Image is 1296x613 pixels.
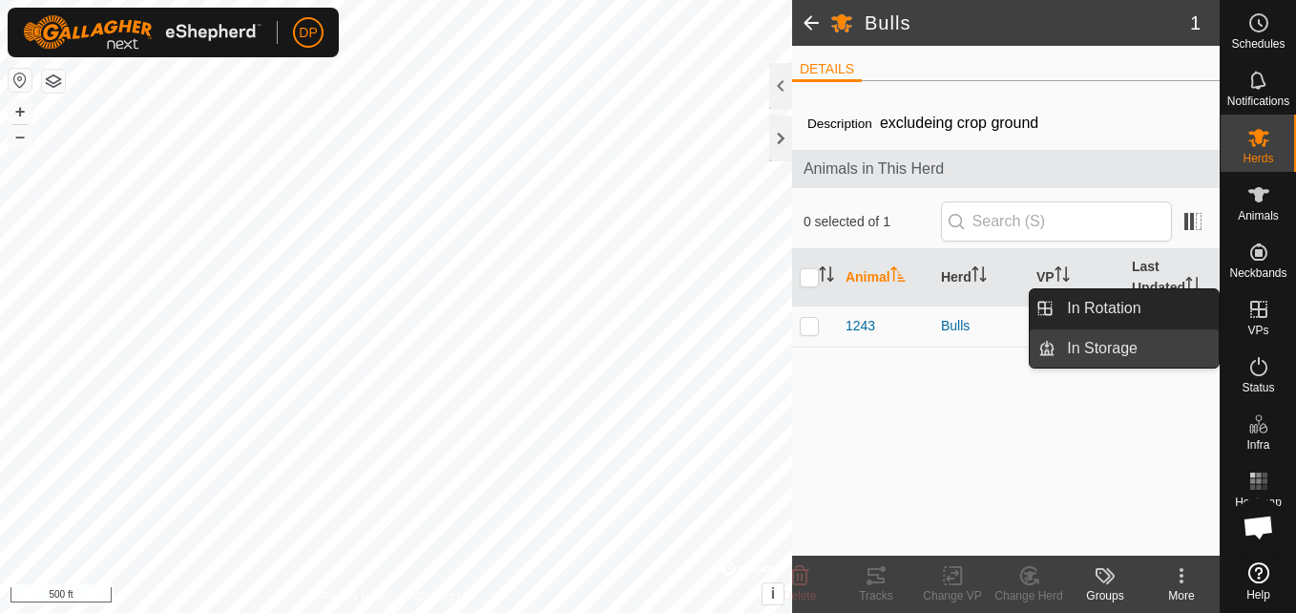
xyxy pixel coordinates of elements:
[1067,587,1143,604] div: Groups
[1246,439,1269,451] span: Infra
[941,201,1172,242] input: Search (S)
[415,588,471,605] a: Contact Us
[1030,289,1219,328] li: In Rotation
[1067,337,1138,360] span: In Storage
[771,585,775,602] span: i
[9,69,31,92] button: Reset Map
[804,158,1208,180] span: Animals in This Herd
[1247,325,1268,336] span: VPs
[1056,329,1219,368] a: In Storage
[792,59,862,82] li: DETAILS
[1229,267,1286,279] span: Neckbands
[1056,289,1219,328] a: In Rotation
[807,116,872,131] label: Description
[804,212,941,232] span: 0 selected of 1
[872,107,1046,138] span: excludeing crop ground
[838,249,933,306] th: Animal
[42,70,65,93] button: Map Layers
[1243,153,1273,164] span: Herds
[784,589,817,602] span: Delete
[321,588,392,605] a: Privacy Policy
[1230,498,1287,556] div: Open chat
[763,583,784,604] button: i
[1055,269,1070,285] p-sorticon: Activate to sort
[1143,587,1220,604] div: More
[9,125,31,148] button: –
[1231,38,1285,50] span: Schedules
[890,269,906,285] p-sorticon: Activate to sort
[865,11,1190,34] h2: Bulls
[846,316,875,336] span: 1243
[933,249,1029,306] th: Herd
[299,23,317,43] span: DP
[1029,249,1124,306] th: VP
[1227,95,1289,107] span: Notifications
[9,100,31,123] button: +
[1246,589,1270,601] span: Help
[1185,280,1201,295] p-sorticon: Activate to sort
[1030,329,1219,368] li: In Storage
[972,269,987,285] p-sorticon: Activate to sort
[1238,210,1279,222] span: Animals
[991,587,1067,604] div: Change Herd
[1190,9,1201,37] span: 1
[1235,497,1282,508] span: Heatmap
[914,587,991,604] div: Change VP
[1221,555,1296,608] a: Help
[1242,382,1274,393] span: Status
[1067,297,1140,320] span: In Rotation
[838,587,914,604] div: Tracks
[819,269,834,285] p-sorticon: Activate to sort
[941,316,1021,336] div: Bulls
[23,15,261,50] img: Gallagher Logo
[1124,249,1220,306] th: Last Updated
